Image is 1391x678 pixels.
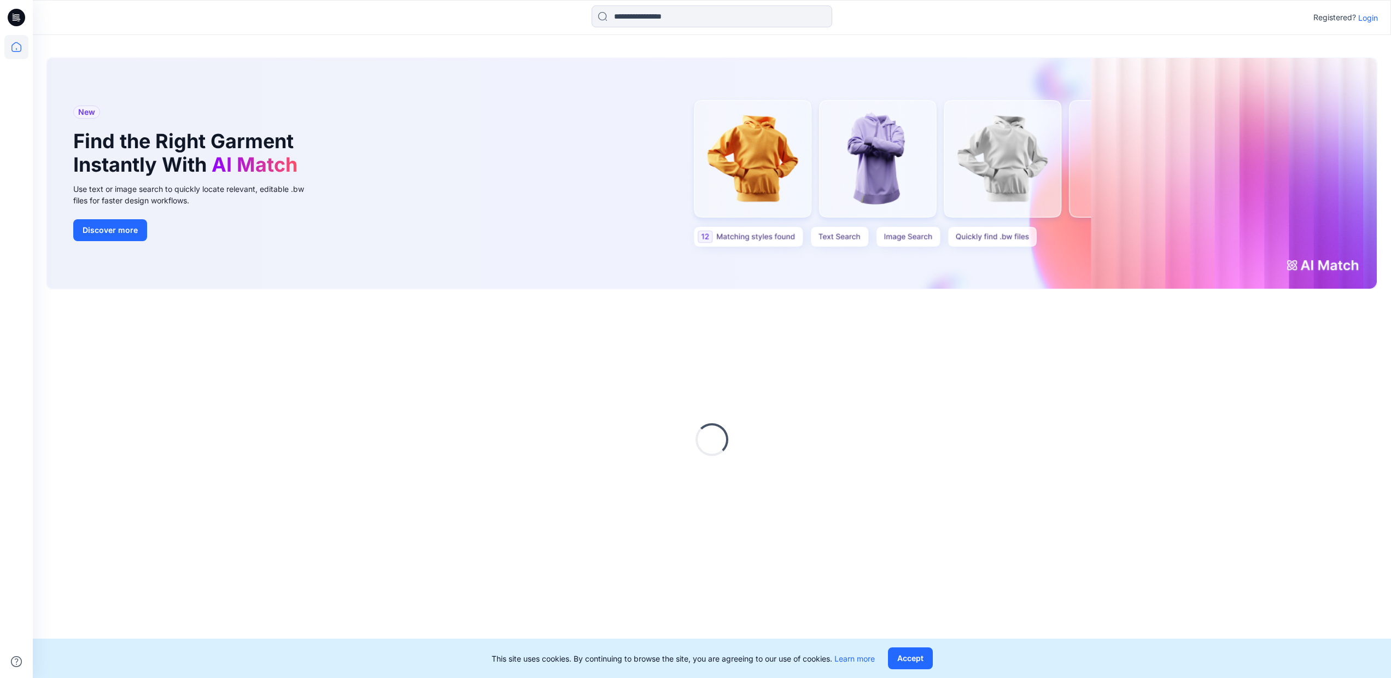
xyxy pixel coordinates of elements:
[73,219,147,241] button: Discover more
[212,153,297,177] span: AI Match
[78,106,95,119] span: New
[888,647,933,669] button: Accept
[73,183,319,206] div: Use text or image search to quickly locate relevant, editable .bw files for faster design workflows.
[492,653,875,664] p: This site uses cookies. By continuing to browse the site, you are agreeing to our use of cookies.
[1358,12,1378,24] p: Login
[1313,11,1356,24] p: Registered?
[834,654,875,663] a: Learn more
[73,130,303,177] h1: Find the Right Garment Instantly With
